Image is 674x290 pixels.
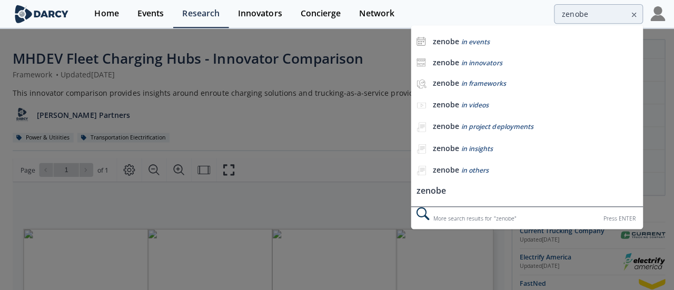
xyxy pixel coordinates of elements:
[459,58,499,67] span: in innovators
[430,99,457,109] b: zenobe
[414,57,423,67] img: icon
[94,9,118,18] div: Home
[409,181,639,200] li: zenobe
[459,78,503,87] span: in frameworks
[459,122,530,131] span: in project deployments
[409,205,639,228] div: More search results for " zenobe "
[430,36,457,46] b: zenobe
[600,212,632,223] div: Press ENTER
[459,165,486,174] span: in others
[136,9,163,18] div: Events
[299,9,339,18] div: Concierge
[430,164,457,174] b: zenobe
[430,57,457,67] b: zenobe
[551,4,639,24] input: Advanced Search
[430,77,457,87] b: zenobe
[459,143,490,152] span: in insights
[459,37,487,46] span: in events
[647,6,661,21] img: Profile
[13,5,70,23] img: logo-wide.svg
[181,9,218,18] div: Research
[357,9,392,18] div: Network
[430,121,457,131] b: zenobe
[430,142,457,152] b: zenobe
[236,9,280,18] div: Innovators
[459,100,486,109] span: in videos
[414,36,423,46] img: icon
